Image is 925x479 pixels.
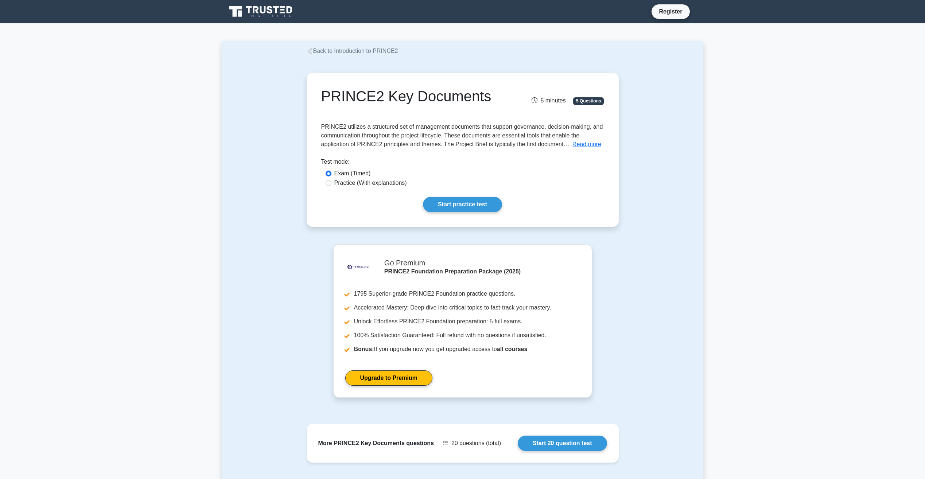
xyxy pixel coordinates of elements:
span: 5 Questions [573,97,604,105]
a: Upgrade to Premium [345,370,432,386]
a: Back to Introduction to PRINCE2 [307,48,398,54]
a: Start 20 question test [518,436,607,451]
a: Register [654,7,687,16]
h1: PRINCE2 Key Documents [321,87,507,105]
span: 5 minutes [532,97,566,104]
div: Test mode: [321,157,604,169]
label: Practice (With explanations) [334,179,407,187]
button: Read more [572,140,601,149]
label: Exam (Timed) [334,169,371,178]
span: PRINCE2 utilizes a structured set of management documents that support governance, decision-makin... [321,124,603,147]
a: Start practice test [423,197,502,212]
